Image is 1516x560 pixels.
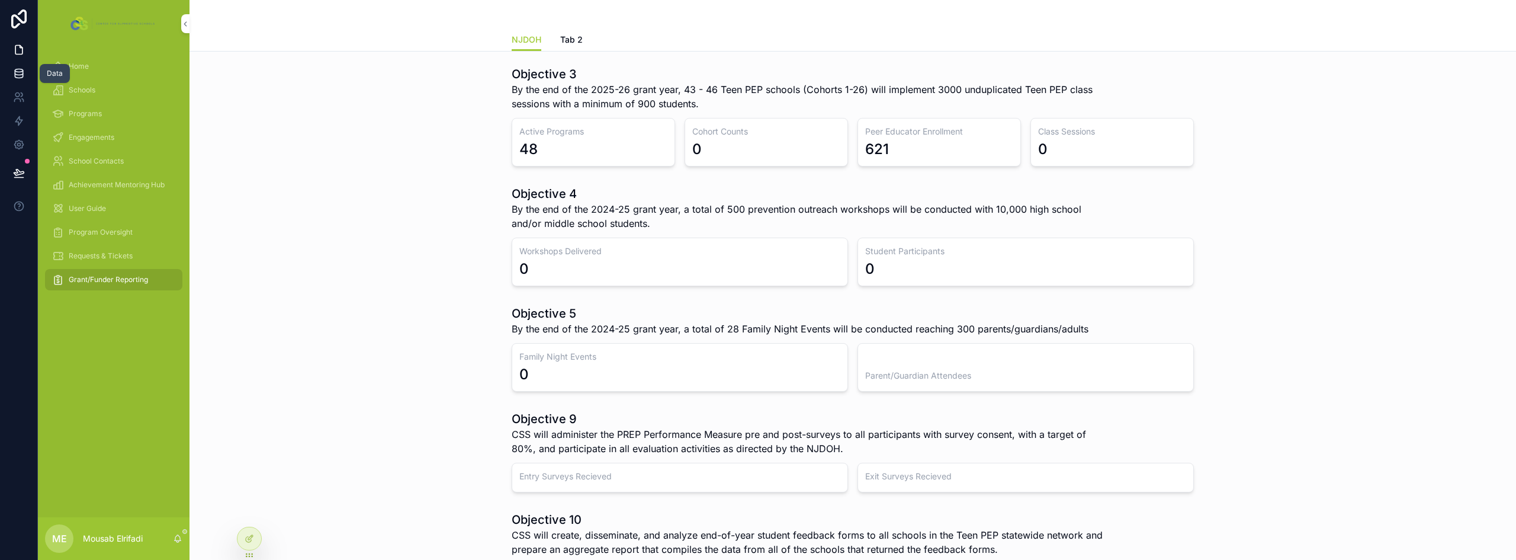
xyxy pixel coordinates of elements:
[512,305,1088,322] h1: Objective 5
[512,528,1105,556] span: CSS will create, disseminate, and analyze end-of-year student feedback forms to all schools in th...
[69,204,106,213] span: User Guide
[560,29,583,53] a: Tab 2
[45,103,182,124] a: Programs
[45,127,182,148] a: Engagements
[519,365,529,384] div: 0
[512,82,1105,111] span: By the end of the 2025-26 grant year, 43 - 46 Teen PEP schools (Cohorts 1-26) will implement 3000...
[45,222,182,243] a: Program Oversight
[52,532,67,546] span: ME
[519,126,667,137] h3: Active Programs
[865,245,1186,257] h3: Student Participants
[69,62,89,71] span: Home
[69,133,114,142] span: Engagements
[68,14,159,33] img: App logo
[865,370,1186,382] h3: Parent/Guardian Attendees
[47,69,63,78] div: Data
[83,533,143,545] p: Mousab Elrifadi
[692,140,702,159] div: 0
[45,198,182,219] a: User Guide
[69,180,165,190] span: Achievement Mentoring Hub
[519,260,529,279] div: 0
[45,151,182,172] a: School Contacts
[69,251,133,261] span: Requests & Tickets
[69,156,124,166] span: School Contacts
[1038,126,1186,137] h3: Class Sessions
[45,269,182,290] a: Grant/Funder Reporting
[45,245,182,267] a: Requests & Tickets
[519,140,538,159] div: 48
[69,85,95,95] span: Schools
[519,351,840,363] h3: Family Night Events
[512,29,541,52] a: NJDOH
[512,185,1105,202] h1: Objective 4
[865,126,1013,137] h3: Peer Educator Enrollment
[512,427,1105,456] span: CSS will administer the PREP Performance Measure pre and post-surveys to all participants with su...
[865,471,1186,482] h3: Exit Surveys Recieved
[69,109,102,119] span: Programs
[1038,140,1048,159] div: 0
[692,126,840,137] h3: Cohort Counts
[38,47,189,306] div: scrollable content
[45,79,182,101] a: Schools
[69,275,148,284] span: Grant/Funder Reporting
[865,140,889,159] div: 621
[560,34,583,46] span: Tab 2
[519,471,840,482] h3: Entry Surveys Recieved
[865,260,875,279] div: 0
[519,245,840,257] h3: Workshops Delivered
[45,56,182,77] a: Home
[512,66,1105,82] h1: Objective 3
[69,228,133,237] span: Program Oversight
[512,34,541,46] span: NJDOH
[45,174,182,196] a: Achievement Mentoring Hub
[512,202,1105,231] span: By the end of the 2024-25 grant year, a total of 500 prevention outreach workshops will be conduc...
[512,411,1105,427] h1: Objective 9
[512,322,1088,336] span: By the end of the 2024-25 grant year, a total of 28 Family Night Events will be conducted reachin...
[512,511,1105,528] h1: Objective 10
